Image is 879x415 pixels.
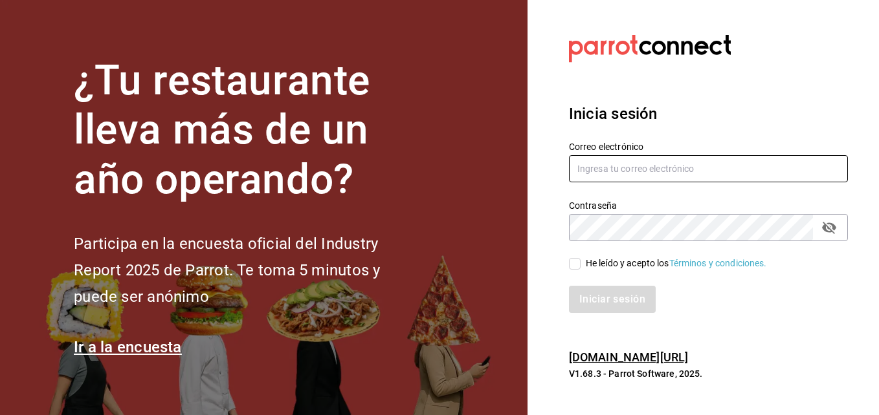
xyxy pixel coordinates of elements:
[586,257,767,270] div: He leído y acepto los
[569,155,848,182] input: Ingresa tu correo electrónico
[569,350,688,364] a: [DOMAIN_NAME][URL]
[669,258,767,268] a: Términos y condiciones.
[74,56,423,205] h1: ¿Tu restaurante lleva más de un año operando?
[74,338,182,356] a: Ir a la encuesta
[569,142,848,151] label: Correo electrónico
[569,200,848,209] label: Contraseña
[74,231,423,310] h2: Participa en la encuesta oficial del Industry Report 2025 de Parrot. Te toma 5 minutos y puede se...
[569,102,848,125] h3: Inicia sesión
[569,367,848,380] p: V1.68.3 - Parrot Software, 2025.
[818,217,840,239] button: passwordField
